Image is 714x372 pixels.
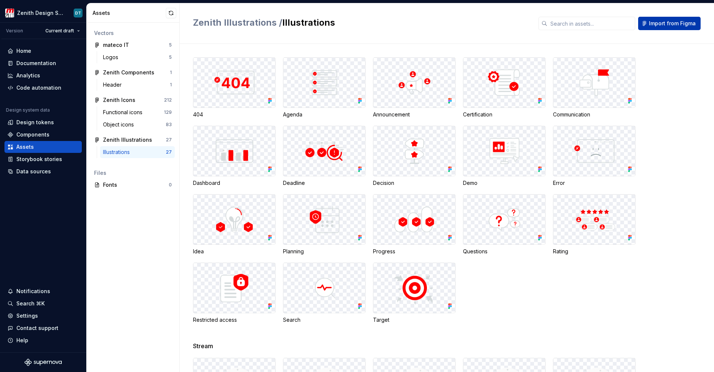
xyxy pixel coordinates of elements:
div: Questions [463,248,546,255]
div: Object icons [103,121,137,128]
div: Certification [463,111,546,118]
div: Rating [553,248,636,255]
div: Idea [193,248,276,255]
div: Communication [553,111,636,118]
div: Help [16,337,28,344]
h2: Illustrations [193,17,530,29]
div: Contact support [16,324,58,332]
span: Stream [193,341,213,350]
a: Design tokens [4,116,82,128]
a: Components [4,129,82,141]
div: Illustrations [103,148,133,156]
div: Notifications [16,288,50,295]
div: Search ⌘K [16,300,45,307]
div: Assets [93,9,166,17]
div: 5 [169,42,172,48]
div: 404 [193,111,276,118]
div: Header [103,81,125,89]
a: Functional icons129 [100,106,175,118]
div: 129 [164,109,172,115]
a: Zenith Illustrations27 [91,134,175,146]
div: Demo [463,179,546,187]
div: Design system data [6,107,50,113]
div: Components [16,131,49,138]
div: 212 [164,97,172,103]
a: Illustrations27 [100,146,175,158]
div: Fonts [103,181,169,189]
div: Data sources [16,168,51,175]
div: Home [16,47,31,55]
button: Contact support [4,322,82,334]
span: Current draft [45,28,74,34]
div: DT [75,10,81,16]
div: Analytics [16,72,40,79]
a: Fonts0 [91,179,175,191]
div: Zenith Illustrations [103,136,152,144]
div: Deadline [283,179,366,187]
div: Documentation [16,60,56,67]
button: Current draft [42,26,83,36]
a: Header1 [100,79,175,91]
span: Import from Figma [649,20,696,27]
div: Zenith Design System [17,9,65,17]
div: Design tokens [16,119,54,126]
div: Announcement [373,111,456,118]
div: Assets [16,143,34,151]
img: e95d57dd-783c-4905-b3fc-0c5af85c8823.png [5,9,14,17]
span: Zenith Illustrations / [193,17,282,28]
a: Zenith Components1 [91,67,175,78]
div: Zenith Components [103,69,154,76]
button: Help [4,334,82,346]
div: Search [283,316,366,324]
div: 83 [166,122,172,128]
div: 1 [170,70,172,76]
div: Files [94,169,172,177]
div: Target [373,316,456,324]
div: Decision [373,179,456,187]
div: mateco IT [103,41,129,49]
a: Code automation [4,82,82,94]
svg: Supernova Logo [25,359,62,366]
input: Search in assets... [547,17,635,30]
div: Functional icons [103,109,145,116]
div: 27 [166,137,172,143]
div: Zenith Icons [103,96,135,104]
div: Planning [283,248,366,255]
a: Zenith Icons212 [91,94,175,106]
div: Logos [103,54,121,61]
a: Documentation [4,57,82,69]
button: Search ⌘K [4,298,82,310]
div: Dashboard [193,179,276,187]
div: Code automation [16,84,61,92]
a: Home [4,45,82,57]
div: Restricted access [193,316,276,324]
button: Import from Figma [638,17,701,30]
a: Assets [4,141,82,153]
a: Data sources [4,166,82,177]
div: 5 [169,54,172,60]
button: Notifications [4,285,82,297]
div: Agenda [283,111,366,118]
div: Error [553,179,636,187]
div: Progress [373,248,456,255]
div: Vectors [94,29,172,37]
a: Logos5 [100,51,175,63]
div: 0 [169,182,172,188]
div: Settings [16,312,38,320]
a: Analytics [4,70,82,81]
a: mateco IT5 [91,39,175,51]
button: Zenith Design SystemDT [1,5,85,21]
div: 27 [166,149,172,155]
div: Version [6,28,23,34]
a: Object icons83 [100,119,175,131]
div: 1 [170,82,172,88]
div: Storybook stories [16,155,62,163]
a: Storybook stories [4,153,82,165]
a: Settings [4,310,82,322]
